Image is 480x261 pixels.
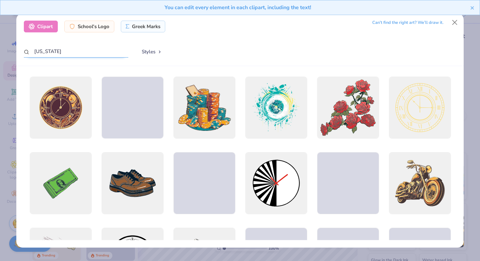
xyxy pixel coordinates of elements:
[470,4,475,11] button: close
[135,45,169,58] button: Styles
[24,45,128,58] input: Search by name
[24,21,58,32] div: Clipart
[372,17,443,28] div: Can’t find the right art? We’ll draw it.
[449,16,461,29] button: Close
[121,21,166,32] div: Greek Marks
[5,4,470,11] div: You can edit every element in each clipart, including the text!
[64,21,114,32] div: School's Logo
